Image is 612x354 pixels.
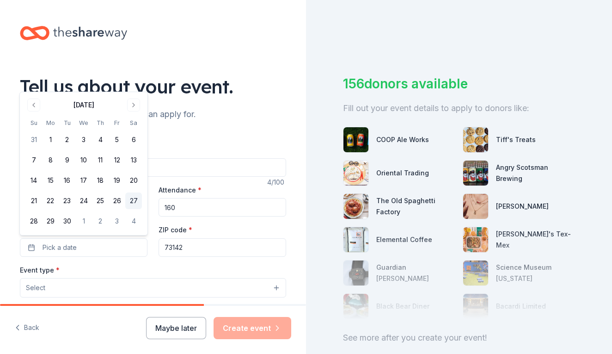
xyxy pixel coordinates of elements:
[92,213,109,230] button: 2
[159,198,286,217] input: 20
[146,317,206,339] button: Maybe later
[42,213,59,230] button: 29
[75,118,92,128] th: Wednesday
[75,152,92,168] button: 10
[267,177,286,188] div: 4 /100
[376,195,455,217] div: The Old Spaghetti Factory
[75,172,92,189] button: 17
[42,118,59,128] th: Monday
[25,172,42,189] button: 14
[343,74,575,93] div: 156 donors available
[75,131,92,148] button: 3
[20,238,147,257] button: Pick a date
[125,118,142,128] th: Saturday
[125,152,142,168] button: 13
[125,172,142,189] button: 20
[343,101,575,116] div: Fill out your event details to apply to donors like:
[25,213,42,230] button: 28
[343,127,368,152] img: photo for COOP Ale Works
[343,330,575,345] div: See more after you create your event!
[109,152,125,168] button: 12
[92,193,109,209] button: 25
[59,152,75,168] button: 9
[376,134,429,145] div: COOP Ale Works
[496,162,575,184] div: Angry Scotsman Brewing
[343,194,368,219] img: photo for The Old Spaghetti Factory
[109,118,125,128] th: Friday
[42,172,59,189] button: 15
[92,118,109,128] th: Thursday
[59,193,75,209] button: 23
[109,213,125,230] button: 3
[20,278,286,298] button: Select
[27,99,40,112] button: Go to previous month
[496,201,549,212] div: [PERSON_NAME]
[43,242,77,253] span: Pick a date
[463,161,488,186] img: photo for Angry Scotsman Brewing
[109,172,125,189] button: 19
[59,118,75,128] th: Tuesday
[20,74,286,99] div: Tell us about your event.
[20,266,60,275] label: Event type
[75,213,92,230] button: 1
[159,238,286,257] input: 12345 (U.S. only)
[59,131,75,148] button: 2
[25,131,42,148] button: 31
[463,194,488,219] img: photo for Kendra Scott
[376,168,429,179] div: Oriental Trading
[125,131,142,148] button: 6
[25,118,42,128] th: Sunday
[92,152,109,168] button: 11
[496,134,536,145] div: Tiff's Treats
[59,172,75,189] button: 16
[25,152,42,168] button: 7
[92,131,109,148] button: 4
[42,152,59,168] button: 8
[109,131,125,148] button: 5
[159,186,202,195] label: Attendance
[20,107,286,122] div: We'll find in-kind donations you can apply for.
[15,318,39,338] button: Back
[463,127,488,152] img: photo for Tiff's Treats
[42,131,59,148] button: 1
[92,172,109,189] button: 18
[125,193,142,209] button: 27
[59,213,75,230] button: 30
[125,213,142,230] button: 4
[75,193,92,209] button: 24
[73,99,94,111] div: [DATE]
[42,193,59,209] button: 22
[159,225,192,235] label: ZIP code
[127,99,140,112] button: Go to next month
[25,193,42,209] button: 21
[109,193,125,209] button: 26
[20,158,286,177] input: Spring Fundraiser
[343,161,368,186] img: photo for Oriental Trading
[26,282,45,293] span: Select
